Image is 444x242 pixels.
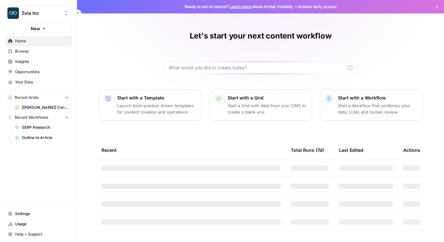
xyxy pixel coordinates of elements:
button: Start with a WorkflowStart a Workflow that combines your data, LLMs and human review [320,89,422,121]
span: Recent Workflows [15,115,48,120]
span: Outline to Article [22,135,69,141]
p: Launch best-practice driven templates for content creation and operations [117,102,196,115]
p: Start a Workflow that combines your data, LLMs and human review [338,102,417,115]
a: Learn more [230,4,251,9]
div: Actions [403,141,420,159]
button: New [5,24,72,33]
span: Recent Grids [15,95,38,100]
span: Settings [15,211,69,217]
span: SERP Research [22,125,69,130]
a: Insights [5,56,72,67]
div: Total Runs (7d) [291,141,324,159]
button: Recent Workflows [5,113,72,122]
div: Last Edited [339,141,363,159]
span: New [31,25,40,32]
a: SERP Research [12,122,72,133]
span: Zola Inc [22,10,60,16]
input: What would you like to create today? [169,65,345,71]
a: Settings [5,209,72,219]
p: Start with a Template [117,95,196,101]
img: Zola Inc Logo [7,7,19,19]
span: [[PERSON_NAME]] Content Creation [22,105,69,110]
h1: Let's start your next content workflow [190,31,332,41]
button: Workspace: Zola Inc [5,5,72,21]
span: Help + Support [15,231,69,237]
div: Recent [101,141,281,159]
a: Usage [5,219,72,229]
p: Start a Grid with data from your CMS or create a blank one [228,102,307,115]
button: Start with a GridStart a Grid with data from your CMS or create a blank one [209,89,312,121]
span: Actions early access [298,4,337,10]
span: Browse [15,48,69,54]
span: Usage [15,221,69,227]
p: Start with a Workflow [338,95,417,101]
span: Ready to win AI search? about AirOps Visibility [185,4,293,10]
p: Start with a Grid [228,95,307,101]
a: Home [5,36,72,46]
button: Start with a TemplateLaunch best-practice driven templates for content creation and operations [99,89,202,121]
a: Your Data [5,77,72,87]
span: Insights [15,59,69,65]
a: [[PERSON_NAME]] Content Creation [12,102,72,113]
span: Home [15,38,69,44]
a: Outline to Article [12,133,72,143]
button: Help + Support [5,229,72,239]
a: Opportunities [5,67,72,77]
button: Recent Grids [5,93,72,102]
span: Opportunities [15,69,69,75]
span: Your Data [15,79,69,85]
a: Browse [5,46,72,56]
